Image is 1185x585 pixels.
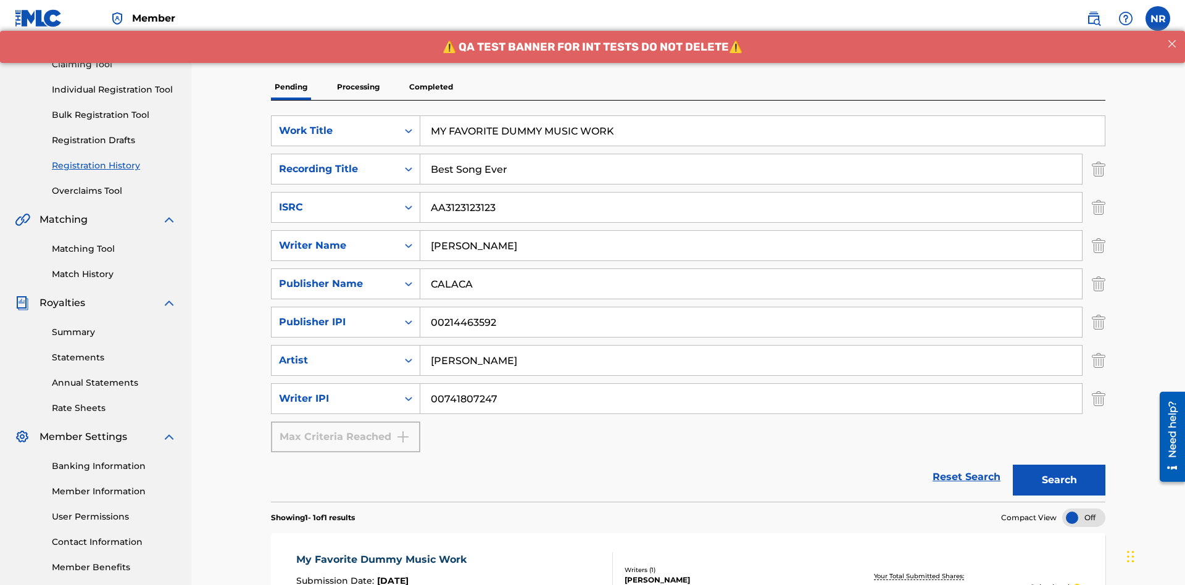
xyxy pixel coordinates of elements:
[52,159,177,172] a: Registration History
[279,123,390,138] div: Work Title
[52,326,177,339] a: Summary
[1092,383,1105,414] img: Delete Criterion
[279,238,390,253] div: Writer Name
[52,485,177,498] a: Member Information
[333,74,383,100] p: Processing
[52,243,177,255] a: Matching Tool
[1092,307,1105,338] img: Delete Criterion
[1150,387,1185,488] iframe: Resource Center
[279,353,390,368] div: Artist
[52,185,177,197] a: Overclaims Tool
[52,561,177,574] a: Member Benefits
[52,58,177,71] a: Claiming Tool
[39,429,127,444] span: Member Settings
[52,134,177,147] a: Registration Drafts
[52,376,177,389] a: Annual Statements
[52,536,177,549] a: Contact Information
[52,510,177,523] a: User Permissions
[1127,538,1134,575] div: Drag
[1086,11,1101,26] img: search
[1123,526,1185,585] iframe: Chat Widget
[625,565,811,575] div: Writers ( 1 )
[52,268,177,281] a: Match History
[1145,6,1170,31] div: User Menu
[15,296,30,310] img: Royalties
[52,402,177,415] a: Rate Sheets
[1092,192,1105,223] img: Delete Criterion
[296,552,473,567] div: My Favorite Dummy Music Work
[405,74,457,100] p: Completed
[110,11,125,26] img: Top Rightsholder
[1081,6,1106,31] a: Public Search
[15,9,62,27] img: MLC Logo
[15,429,30,444] img: Member Settings
[271,74,311,100] p: Pending
[1113,6,1138,31] div: Help
[162,212,177,227] img: expand
[1092,230,1105,261] img: Delete Criterion
[162,296,177,310] img: expand
[279,315,390,330] div: Publisher IPI
[52,109,177,122] a: Bulk Registration Tool
[1013,465,1105,496] button: Search
[52,351,177,364] a: Statements
[39,296,85,310] span: Royalties
[279,200,390,215] div: ISRC
[1001,512,1057,523] span: Compact View
[162,429,177,444] img: expand
[132,11,175,25] span: Member
[1092,154,1105,185] img: Delete Criterion
[443,9,742,23] span: ⚠️ QA TEST BANNER FOR INT TESTS DO NOT DELETE⚠️
[271,512,355,523] p: Showing 1 - 1 of 1 results
[1118,11,1133,26] img: help
[52,83,177,96] a: Individual Registration Tool
[52,460,177,473] a: Banking Information
[271,115,1105,502] form: Search Form
[1092,345,1105,376] img: Delete Criterion
[1092,268,1105,299] img: Delete Criterion
[926,463,1007,491] a: Reset Search
[279,391,390,406] div: Writer IPI
[279,162,390,176] div: Recording Title
[279,276,390,291] div: Publisher Name
[874,571,967,581] p: Your Total Submitted Shares:
[15,212,30,227] img: Matching
[39,212,88,227] span: Matching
